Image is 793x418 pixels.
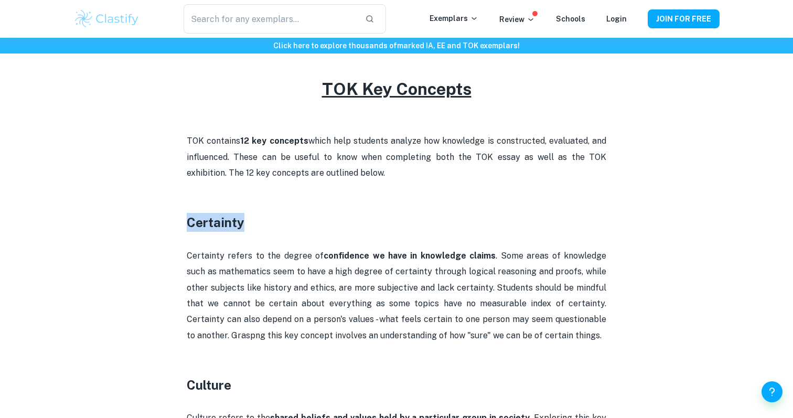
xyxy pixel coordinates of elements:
p: Review [499,14,535,25]
p: Exemplars [430,13,478,24]
p: Certainty refers to the degree of . Some areas of knowledge such as mathematics seem to have a hi... [187,248,606,344]
button: JOIN FOR FREE [648,9,720,28]
input: Search for any exemplars... [184,4,357,34]
h3: Culture [187,376,606,394]
h6: Click here to explore thousands of marked IA, EE and TOK exemplars ! [2,40,791,51]
img: Clastify logo [73,8,140,29]
strong: 12 key concepts [240,136,308,146]
p: TOK contains which help students analyze how knowledge is constructed, evaluated, and influenced.... [187,133,606,181]
strong: confidence we have in knowledge claims [324,251,496,261]
u: TOK Key Concepts [322,79,471,99]
h3: Certainty [187,213,606,232]
a: Schools [556,15,585,23]
a: Login [606,15,627,23]
button: Help and Feedback [762,381,783,402]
